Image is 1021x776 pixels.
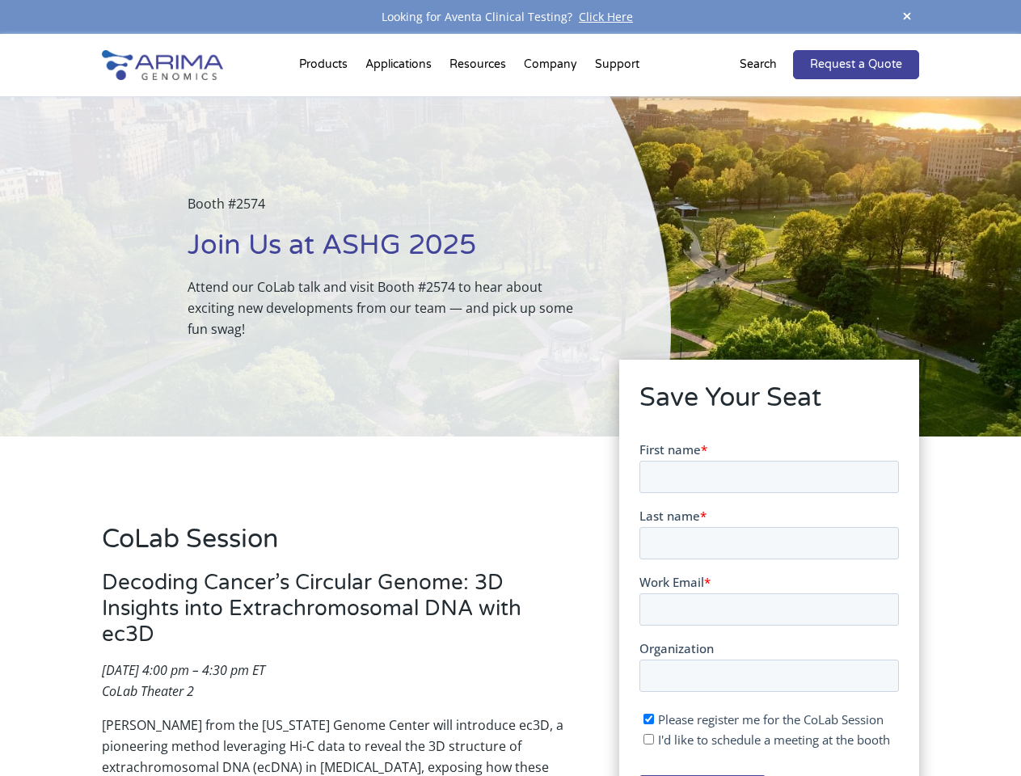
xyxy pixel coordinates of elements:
h2: CoLab Session [102,521,574,570]
em: [DATE] 4:00 pm – 4:30 pm ET [102,661,265,679]
em: CoLab Theater 2 [102,682,194,700]
h3: Decoding Cancer’s Circular Genome: 3D Insights into Extrachromosomal DNA with ec3D [102,570,574,660]
a: Click Here [572,9,639,24]
p: Attend our CoLab talk and visit Booth #2574 to hear about exciting new developments from our team... [188,276,589,339]
a: Request a Quote [793,50,919,79]
p: Booth #2574 [188,193,589,227]
h1: Join Us at ASHG 2025 [188,227,589,276]
div: Looking for Aventa Clinical Testing? [102,6,918,27]
img: Arima-Genomics-logo [102,50,223,80]
p: Search [740,54,777,75]
h2: Save Your Seat [639,380,899,428]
